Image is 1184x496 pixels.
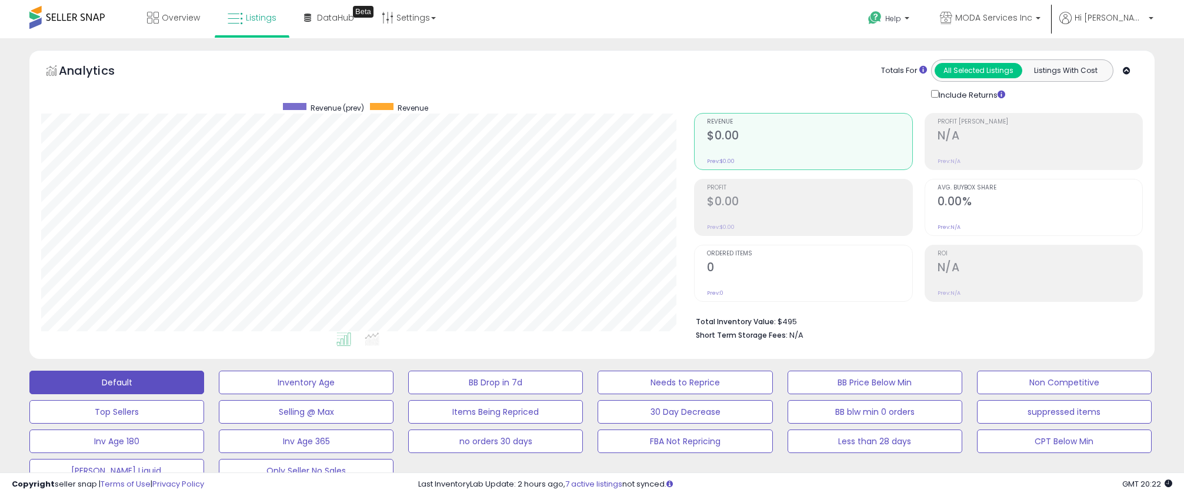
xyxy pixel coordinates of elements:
a: 7 active listings [565,478,622,490]
button: suppressed items [977,400,1152,424]
button: Selling @ Max [219,400,393,424]
a: Hi [PERSON_NAME] [1059,12,1153,38]
div: Last InventoryLab Update: 2 hours ago, not synced. [418,479,1172,490]
div: Totals For [881,65,927,76]
span: Overview [162,12,200,24]
h5: Analytics [59,62,138,82]
h2: $0.00 [707,195,912,211]
span: Avg. Buybox Share [938,185,1142,191]
button: Needs to Reprice [598,371,772,394]
span: Listings [246,12,276,24]
small: Prev: N/A [938,224,960,231]
button: Default [29,371,204,394]
a: Privacy Policy [152,478,204,490]
button: Top Sellers [29,400,204,424]
button: BB Price Below Min [788,371,962,394]
a: Terms of Use [101,478,151,490]
button: Less than 28 days [788,430,962,453]
span: Revenue [398,103,428,113]
button: Non Competitive [977,371,1152,394]
small: Prev: 0 [707,289,723,297]
span: Profit [PERSON_NAME] [938,119,1142,125]
b: Short Term Storage Fees: [696,330,788,340]
button: Inv Age 180 [29,430,204,453]
small: Prev: N/A [938,158,960,165]
span: MODA Services Inc [955,12,1032,24]
span: 2025-10-7 20:22 GMT [1122,478,1172,490]
span: ROI [938,251,1142,257]
span: Revenue [707,119,912,125]
button: 30 Day Decrease [598,400,772,424]
button: All Selected Listings [935,63,1022,78]
button: CPT Below Min [977,430,1152,453]
h2: $0.00 [707,129,912,145]
strong: Copyright [12,478,55,490]
button: Inventory Age [219,371,393,394]
i: Get Help [868,11,882,25]
span: DataHub [317,12,354,24]
h2: 0 [707,261,912,277]
div: Include Returns [922,88,1019,101]
li: $495 [696,314,1134,328]
h2: N/A [938,129,1142,145]
button: [PERSON_NAME] Liquid. [29,459,204,482]
span: Help [885,14,901,24]
small: Prev: N/A [938,289,960,297]
button: Only Seller No Sales [219,459,393,482]
button: Items Being Repriced [408,400,583,424]
span: N/A [789,329,803,341]
b: Total Inventory Value: [696,317,776,327]
a: Help [859,2,921,38]
button: Listings With Cost [1022,63,1109,78]
button: FBA Not Repricing [598,430,772,453]
span: Ordered Items [707,251,912,257]
button: BB blw min 0 orders [788,400,962,424]
span: Profit [707,185,912,191]
small: Prev: $0.00 [707,224,735,231]
button: no orders 30 days [408,430,583,453]
small: Prev: $0.00 [707,158,735,165]
button: Inv Age 365 [219,430,393,453]
div: Tooltip anchor [353,6,373,18]
span: Hi [PERSON_NAME] [1075,12,1145,24]
div: seller snap | | [12,479,204,490]
h2: N/A [938,261,1142,277]
h2: 0.00% [938,195,1142,211]
span: Revenue (prev) [311,103,364,113]
button: BB Drop in 7d [408,371,583,394]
